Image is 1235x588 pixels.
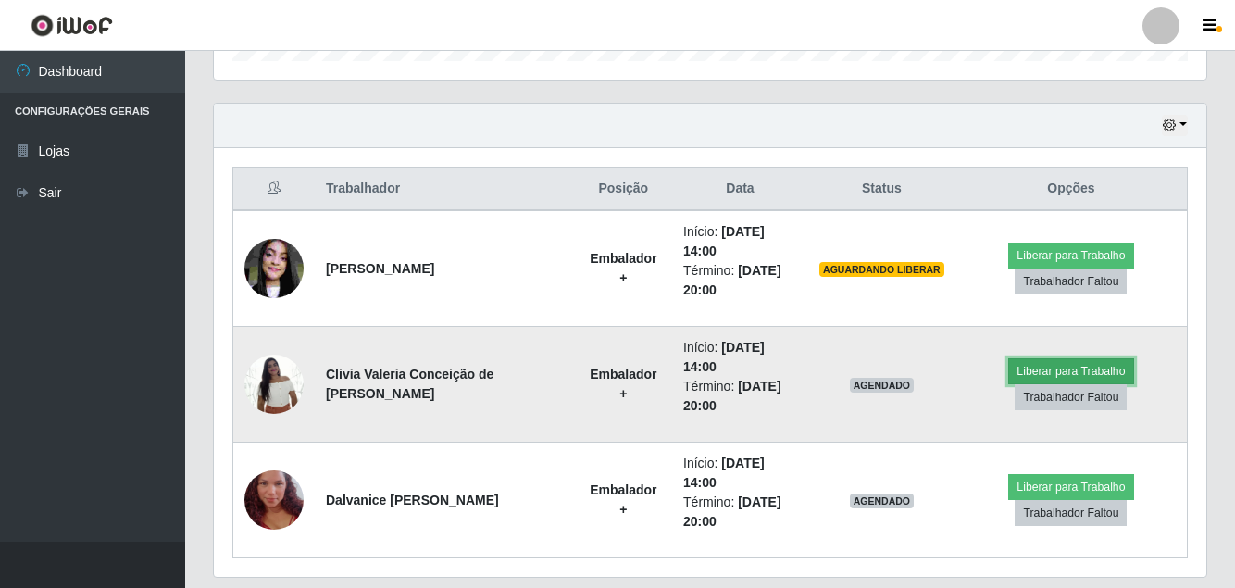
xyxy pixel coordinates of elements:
time: [DATE] 14:00 [683,224,765,258]
li: Início: [683,222,797,261]
img: CoreUI Logo [31,14,113,37]
th: Trabalhador [315,168,575,211]
img: 1742861123307.jpeg [244,447,304,553]
li: Término: [683,377,797,416]
button: Trabalhador Faltou [1015,384,1127,410]
img: 1667645848902.jpeg [244,344,304,423]
span: AGUARDANDO LIBERAR [819,262,944,277]
img: 1650504454448.jpeg [244,229,304,307]
li: Início: [683,454,797,493]
strong: [PERSON_NAME] [326,261,434,276]
strong: Embalador + [590,251,656,285]
strong: Dalvanice [PERSON_NAME] [326,493,499,507]
li: Término: [683,261,797,300]
th: Status [808,168,955,211]
span: AGENDADO [850,378,915,393]
th: Data [672,168,808,211]
button: Trabalhador Faltou [1015,269,1127,294]
strong: Embalador + [590,367,656,401]
button: Liberar para Trabalho [1008,358,1133,384]
li: Início: [683,338,797,377]
th: Posição [575,168,672,211]
th: Opções [955,168,1188,211]
span: AGENDADO [850,494,915,508]
button: Liberar para Trabalho [1008,243,1133,269]
time: [DATE] 14:00 [683,456,765,490]
li: Término: [683,493,797,532]
strong: Embalador + [590,482,656,517]
button: Trabalhador Faltou [1015,500,1127,526]
button: Liberar para Trabalho [1008,474,1133,500]
time: [DATE] 14:00 [683,340,765,374]
strong: Clivia Valeria Conceição de [PERSON_NAME] [326,367,493,401]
